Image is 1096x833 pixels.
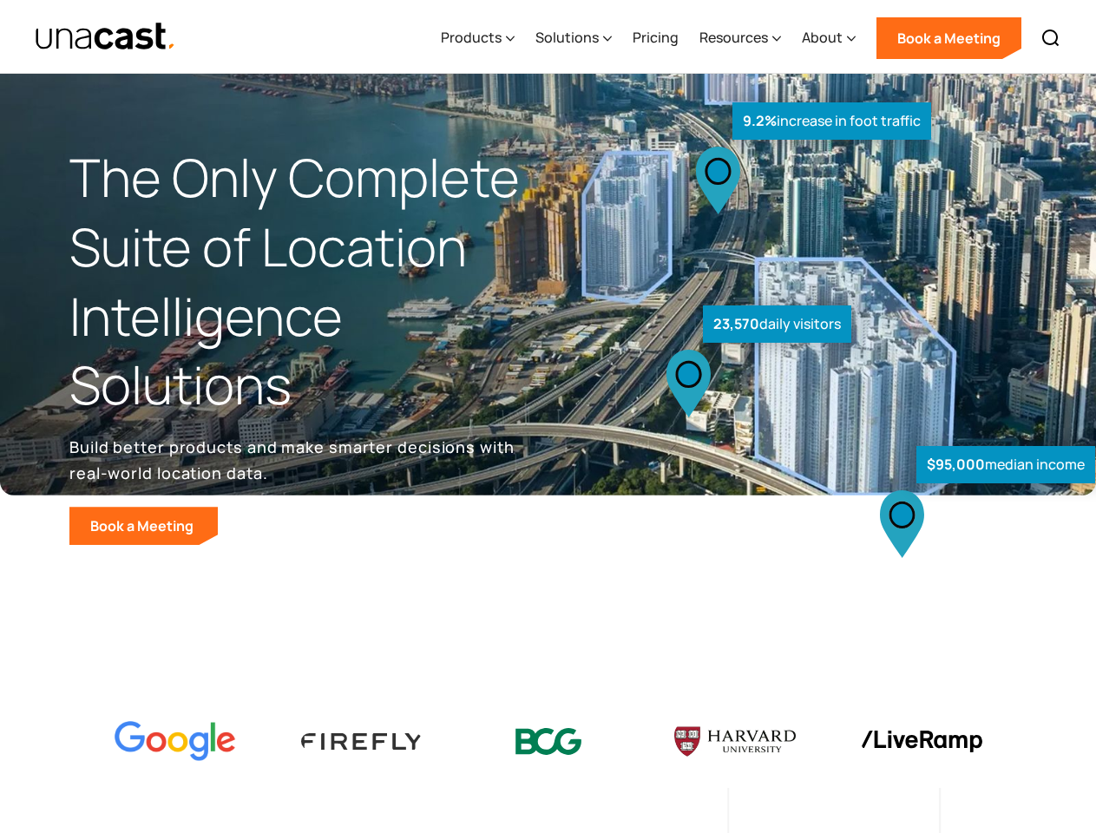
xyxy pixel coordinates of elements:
[633,3,679,74] a: Pricing
[35,22,176,52] img: Unacast text logo
[35,22,176,52] a: home
[69,507,218,545] a: Book a Meeting
[535,27,599,48] div: Solutions
[802,3,856,74] div: About
[861,731,982,752] img: liveramp logo
[69,434,521,486] p: Build better products and make smarter decisions with real-world location data.
[876,17,1021,59] a: Book a Meeting
[1040,28,1061,49] img: Search icon
[488,717,609,766] img: BCG logo
[743,111,777,130] strong: 9.2%
[916,446,1095,483] div: median income
[713,314,759,333] strong: 23,570
[699,27,768,48] div: Resources
[535,3,612,74] div: Solutions
[802,27,843,48] div: About
[699,3,781,74] div: Resources
[69,143,548,420] h1: The Only Complete Suite of Location Intelligence Solutions
[115,721,236,762] img: Google logo Color
[441,3,515,74] div: Products
[703,305,851,343] div: daily visitors
[301,733,423,750] img: Firefly Advertising logo
[674,721,796,763] img: Harvard U logo
[732,102,931,140] div: increase in foot traffic
[927,455,985,474] strong: $95,000
[441,27,502,48] div: Products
